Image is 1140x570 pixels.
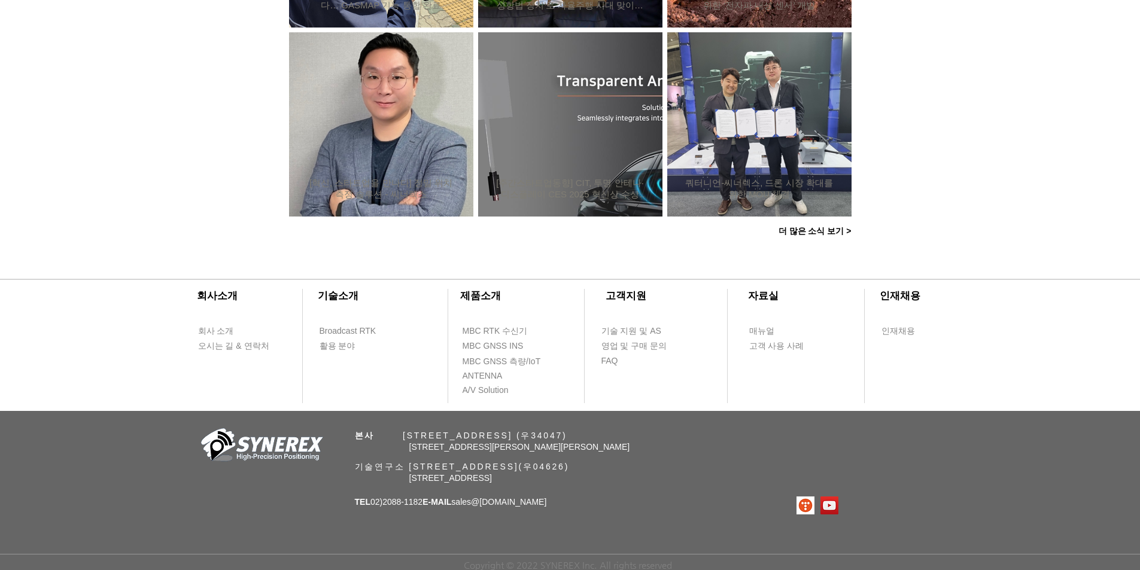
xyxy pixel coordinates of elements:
span: ​ [STREET_ADDRESS] (우34047) [355,431,567,440]
span: TEL [355,497,370,507]
span: 기술연구소 [STREET_ADDRESS](우04626) [355,462,570,471]
span: ​회사소개 [197,290,238,301]
span: [STREET_ADDRESS][PERSON_NAME][PERSON_NAME] [409,442,630,452]
span: 인재채용 [881,325,915,337]
ul: SNS 모음 [797,496,838,514]
a: MBC RTK 수신기 [462,324,552,339]
a: [주간스타트업동향] CIT, 투명 안테나·디스플레이 CES 2025 혁신상 수상 外 [496,177,645,200]
span: 고객 사용 사례 [749,340,804,352]
span: MBC GNSS INS [463,340,524,352]
span: ANTENNA [463,370,503,382]
a: 영업 및 구매 문의 [601,339,670,353]
span: ​기술소개 [318,290,358,301]
span: FAQ [601,355,618,367]
img: 회사_로고-removebg-preview.png [194,427,326,466]
a: 쿼터니언-씨너렉스, 드론 시장 확대를 위한 MOU 체결 [685,177,834,200]
a: ANTENNA [462,368,531,383]
a: 회사 소개 [197,324,266,339]
a: 활용 분야 [319,339,388,353]
iframe: Wix Chat [1002,519,1140,570]
span: MBC GNSS 측량/IoT [463,356,541,368]
span: 더 많은 소식 보기 > [779,226,852,237]
span: A/V Solution [463,385,509,397]
a: MBC GNSS INS [462,339,537,353]
span: 영업 및 구매 문의 [601,340,667,352]
a: Broadcast RTK [319,324,388,339]
span: 02)2088-1182 sales [355,497,547,507]
span: ​제품소개 [460,290,501,301]
span: [STREET_ADDRESS] [409,473,492,483]
span: ​자료실 [748,290,779,301]
span: ​인재채용 [880,290,920,301]
span: Broadcast RTK [320,325,376,337]
span: ​고객지원 [606,290,646,301]
h2: [주간스타트업동향] CIT, 투명 안테나·디스플레이 CES 2025 혁신상 수상 外 [496,178,645,200]
a: [혁신, 스타트업을 만나다] 정밀 위치측정 솔루션 - 씨너렉스 [307,177,455,200]
span: Copyright © 2022 SYNEREX Inc. All rights reserved [464,560,672,570]
span: 회사 소개 [198,325,234,337]
a: A/V Solution [462,383,531,398]
a: @[DOMAIN_NAME] [471,497,546,507]
a: 인재채용 [881,324,938,339]
a: FAQ [601,353,670,368]
a: 고객 사용 사례 [749,339,817,353]
h2: 쿼터니언-씨너렉스, 드론 시장 확대를 위한 MOU 체결 [685,178,834,200]
span: 본사 [355,431,375,440]
h2: [혁신, 스타트업을 만나다] 정밀 위치측정 솔루션 - 씨너렉스 [307,178,455,200]
span: MBC RTK 수신기 [463,325,528,337]
a: 오시는 길 & 연락처 [197,339,278,353]
span: 매뉴얼 [749,325,774,337]
a: MBC GNSS 측량/IoT [462,354,567,369]
span: E-MAIL [422,497,451,507]
img: 유튜브 사회 아이콘 [820,496,838,514]
img: 티스토리로고 [797,496,814,514]
span: 기술 지원 및 AS [601,325,661,337]
a: 더 많은 소식 보기 > [770,220,860,243]
span: 활용 분야 [320,340,355,352]
span: 오시는 길 & 연락처 [198,340,269,352]
a: 기술 지원 및 AS [601,324,691,339]
a: 매뉴얼 [749,324,817,339]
